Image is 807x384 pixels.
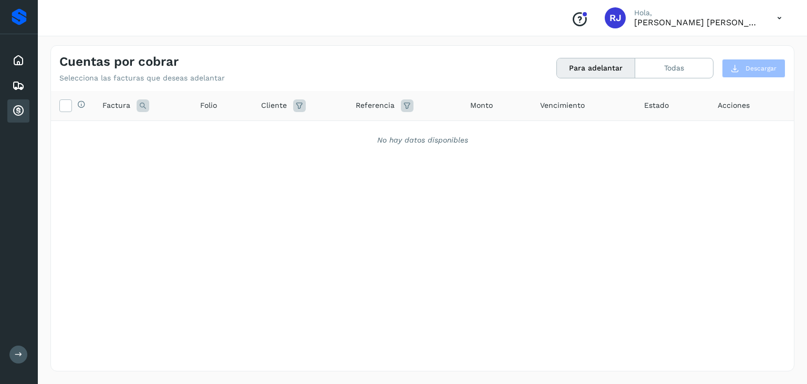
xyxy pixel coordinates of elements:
[540,100,585,111] span: Vencimiento
[261,100,287,111] span: Cliente
[644,100,669,111] span: Estado
[59,74,225,83] p: Selecciona las facturas que deseas adelantar
[557,58,635,78] button: Para adelantar
[7,74,29,97] div: Embarques
[718,100,750,111] span: Acciones
[356,100,395,111] span: Referencia
[7,99,29,123] div: Cuentas por cobrar
[7,49,29,72] div: Inicio
[634,8,760,17] p: Hola,
[65,135,780,146] div: No hay datos disponibles
[200,100,217,111] span: Folio
[722,59,785,78] button: Descargar
[59,54,179,69] h4: Cuentas por cobrar
[635,58,713,78] button: Todas
[746,64,777,73] span: Descargar
[102,100,130,111] span: Factura
[634,17,760,27] p: RODRIGO JAVIER MORENO ROJAS
[470,100,493,111] span: Monto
